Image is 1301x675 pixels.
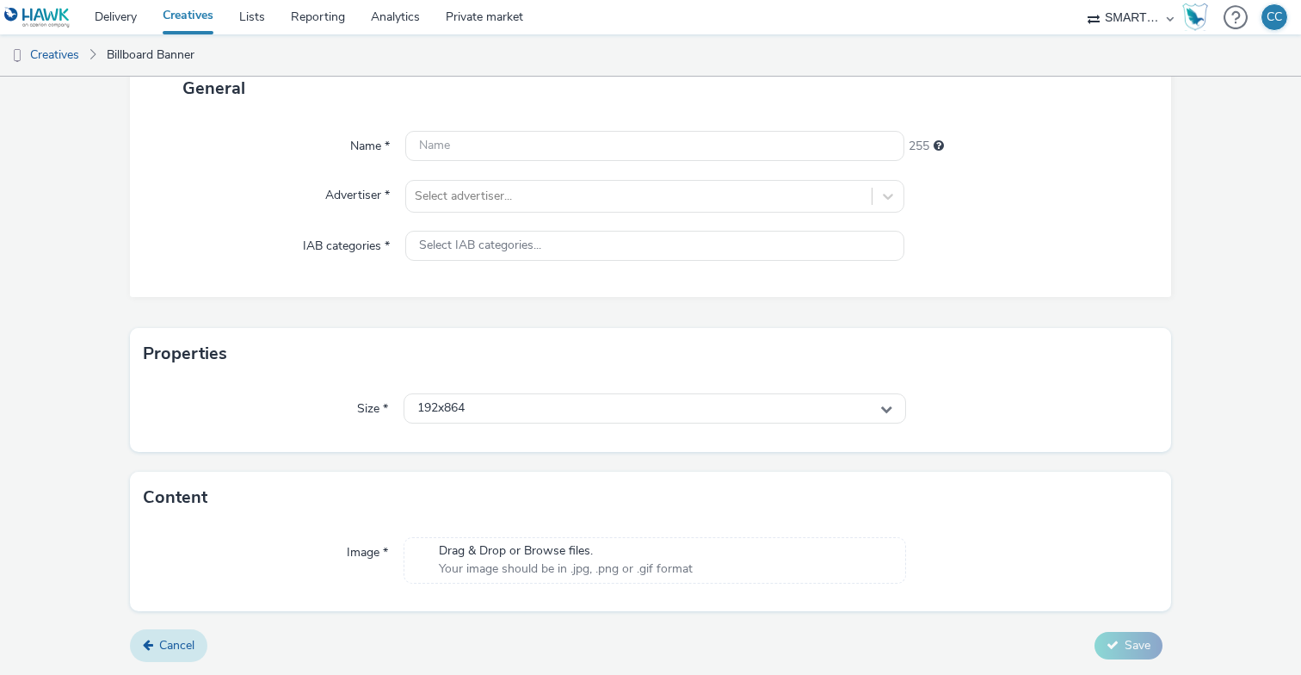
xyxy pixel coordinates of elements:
h3: Content [143,485,207,511]
img: undefined Logo [4,7,71,28]
label: Name * [343,131,397,155]
img: Hawk Academy [1182,3,1208,31]
a: Billboard Banner [98,34,203,76]
span: Drag & Drop or Browse files. [439,542,693,560]
span: 255 [909,138,929,155]
label: Size * [350,393,395,418]
input: Name [405,131,904,161]
a: Hawk Academy [1182,3,1215,31]
span: 192x864 [417,401,465,416]
label: IAB categories * [296,231,397,255]
span: General [182,77,245,100]
span: Save [1125,637,1150,653]
label: Advertiser * [318,180,397,204]
span: Select IAB categories... [419,238,541,253]
div: Maximum 255 characters [934,138,944,155]
button: Save [1094,632,1162,660]
span: Your image should be in .jpg, .png or .gif format [439,560,693,578]
h3: Properties [143,341,227,367]
label: Image * [340,537,395,561]
div: CC [1267,4,1282,30]
span: Cancel [159,637,194,653]
img: dooh [9,47,26,65]
a: Cancel [130,629,207,662]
